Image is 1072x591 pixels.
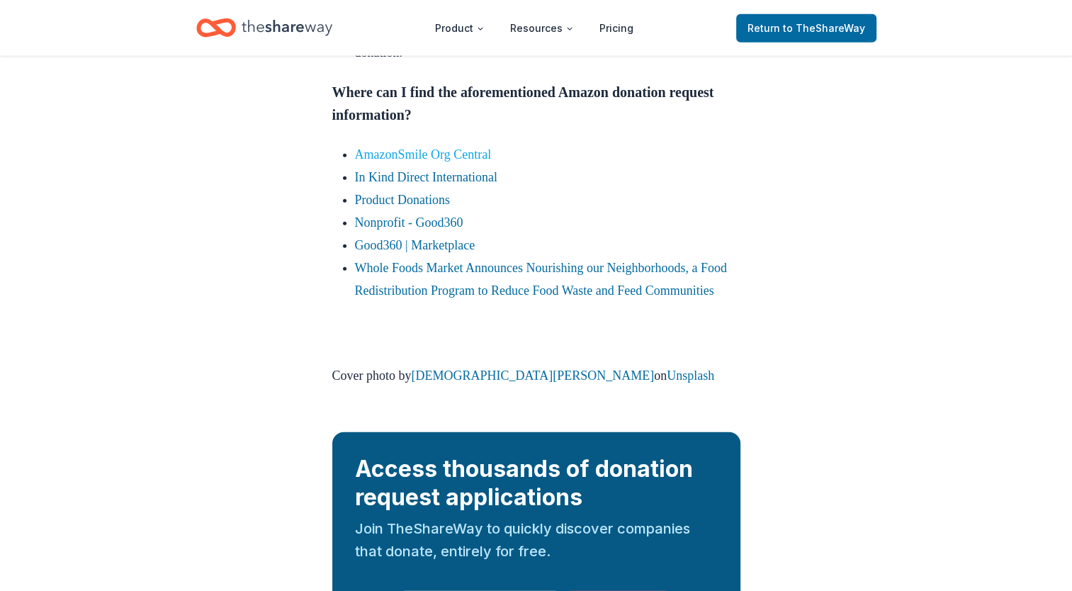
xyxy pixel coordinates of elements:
[355,517,718,563] div: Join TheShareWay to quickly discover companies that donate, entirely for free.
[783,22,865,34] span: to TheShareWay
[667,368,714,383] a: Unsplash
[736,14,876,43] a: Returnto TheShareWay
[355,238,475,252] a: Good360 | Marketplace
[355,193,451,207] a: Product Donations
[355,147,492,162] a: AmazonSmile Org Central
[355,261,727,298] a: Whole Foods Market Announces Nourishing our Neighborhoods, a Food Redistribution Program to Reduc...
[424,11,645,45] nav: Main
[332,319,740,387] p: Cover photo by on
[355,455,718,512] div: Access thousands of donation request applications
[499,14,585,43] button: Resources
[747,20,865,37] span: Return
[355,215,463,230] a: Nonprofit - Good360
[332,81,740,126] h3: Where can I find the aforementioned Amazon donation request information?
[196,11,332,45] a: Home
[412,368,655,383] a: [DEMOGRAPHIC_DATA][PERSON_NAME]
[588,14,645,43] a: Pricing
[424,14,496,43] button: Product
[355,170,497,184] a: In Kind Direct International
